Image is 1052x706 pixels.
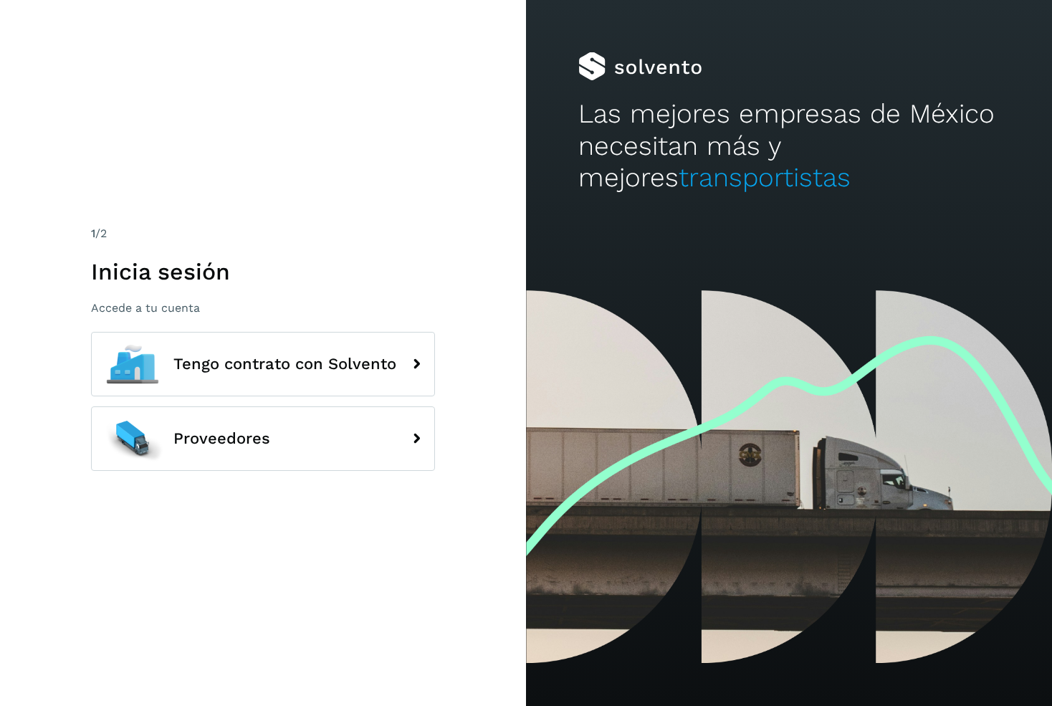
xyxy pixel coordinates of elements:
[91,332,435,396] button: Tengo contrato con Solvento
[91,226,95,240] span: 1
[91,301,435,315] p: Accede a tu cuenta
[578,98,999,194] h2: Las mejores empresas de México necesitan más y mejores
[173,356,396,373] span: Tengo contrato con Solvento
[91,258,435,285] h1: Inicia sesión
[173,430,270,447] span: Proveedores
[679,162,851,193] span: transportistas
[91,406,435,471] button: Proveedores
[91,225,435,242] div: /2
